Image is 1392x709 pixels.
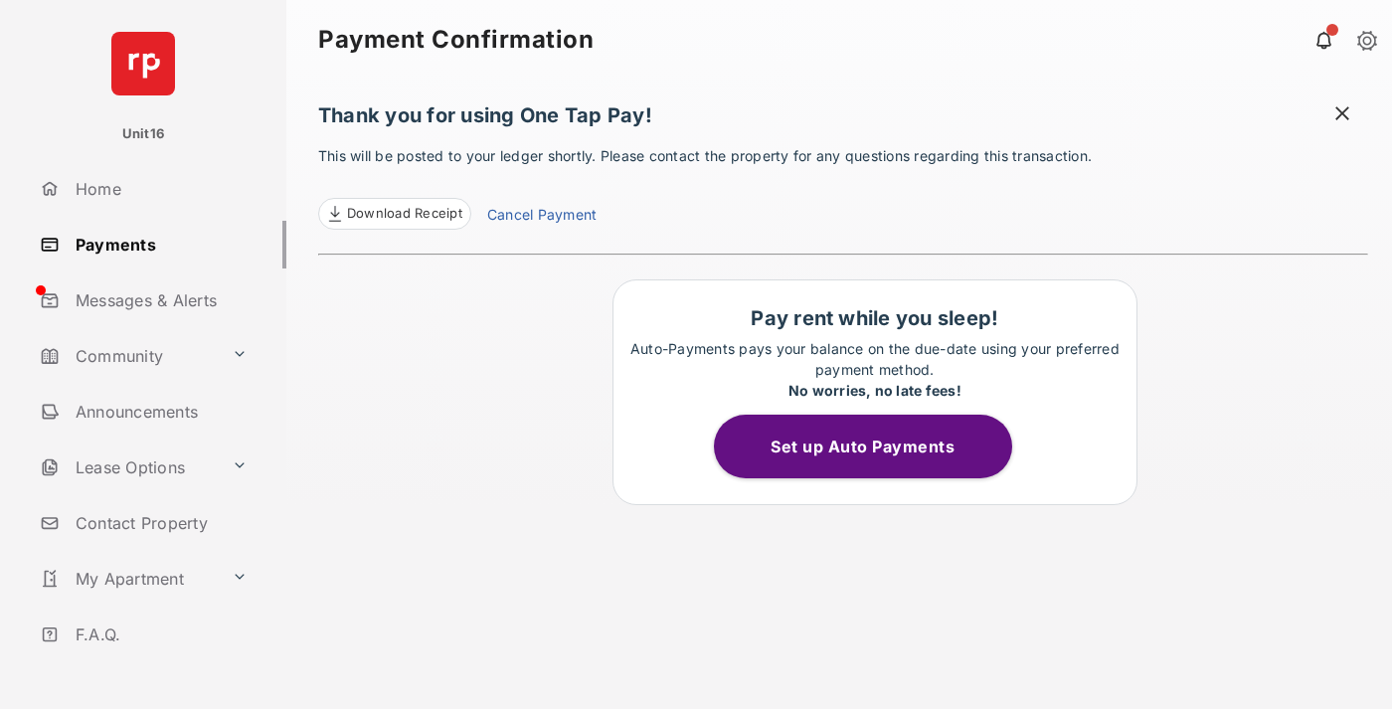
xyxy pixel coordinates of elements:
p: Unit16 [122,124,165,144]
h1: Pay rent while you sleep! [623,306,1127,330]
a: Download Receipt [318,198,471,230]
p: This will be posted to your ledger shortly. Please contact the property for any questions regardi... [318,145,1368,230]
a: Home [32,165,286,213]
a: Announcements [32,388,286,436]
a: Set up Auto Payments [714,437,1036,456]
a: My Apartment [32,555,224,603]
a: Lease Options [32,443,224,491]
a: Cancel Payment [487,204,597,230]
a: Payments [32,221,286,268]
h1: Thank you for using One Tap Pay! [318,103,1368,137]
div: No worries, no late fees! [623,380,1127,401]
button: Set up Auto Payments [714,415,1012,478]
a: Contact Property [32,499,286,547]
span: Download Receipt [347,204,462,224]
strong: Payment Confirmation [318,28,594,52]
p: Auto-Payments pays your balance on the due-date using your preferred payment method. [623,338,1127,401]
a: Messages & Alerts [32,276,286,324]
a: Community [32,332,224,380]
img: svg+xml;base64,PHN2ZyB4bWxucz0iaHR0cDovL3d3dy53My5vcmcvMjAwMC9zdmciIHdpZHRoPSI2NCIgaGVpZ2h0PSI2NC... [111,32,175,95]
a: F.A.Q. [32,611,286,658]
